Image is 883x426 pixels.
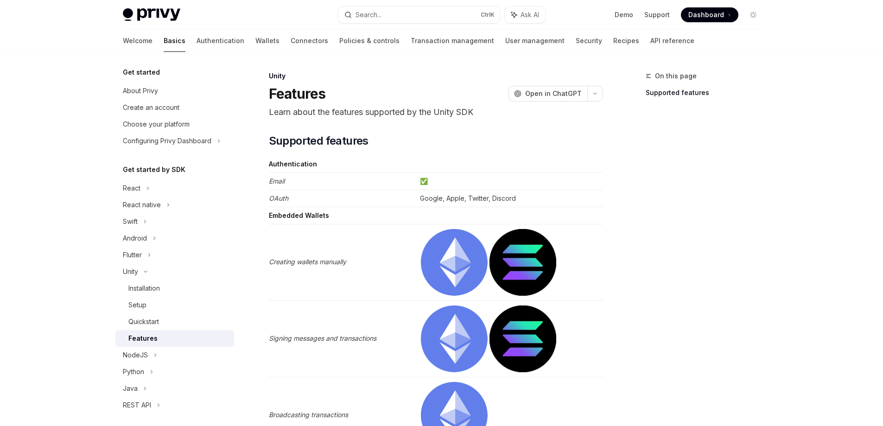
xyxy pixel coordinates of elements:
[128,316,159,327] div: Quickstart
[123,350,148,361] div: NodeJS
[644,10,670,19] a: Support
[505,6,546,23] button: Ask AI
[269,334,376,342] em: Signing messages and transactions
[688,10,724,19] span: Dashboard
[269,160,317,168] strong: Authentication
[650,30,694,52] a: API reference
[115,330,234,347] a: Features
[123,67,160,78] h5: Get started
[269,106,603,119] p: Learn about the features supported by the Unity SDK
[123,85,158,96] div: About Privy
[615,10,633,19] a: Demo
[411,30,494,52] a: Transaction management
[123,135,211,146] div: Configuring Privy Dashboard
[123,183,140,194] div: React
[123,119,190,130] div: Choose your platform
[128,333,158,344] div: Features
[338,6,500,23] button: Search...CtrlK
[128,283,160,294] div: Installation
[269,71,603,81] div: Unity
[123,383,138,394] div: Java
[489,305,556,372] img: solana.png
[123,366,144,377] div: Python
[128,299,146,311] div: Setup
[416,173,603,190] td: ✅
[356,9,381,20] div: Search...
[646,85,768,100] a: Supported features
[421,305,488,372] img: ethereum.png
[269,177,285,185] em: Email
[508,86,587,102] button: Open in ChatGPT
[115,297,234,313] a: Setup
[115,116,234,133] a: Choose your platform
[681,7,738,22] a: Dashboard
[269,211,329,219] strong: Embedded Wallets
[123,249,142,261] div: Flutter
[291,30,328,52] a: Connectors
[123,266,138,277] div: Unity
[339,30,400,52] a: Policies & controls
[164,30,185,52] a: Basics
[197,30,244,52] a: Authentication
[123,8,180,21] img: light logo
[269,411,348,419] em: Broadcasting transactions
[269,258,346,266] em: Creating wallets manually
[115,83,234,99] a: About Privy
[123,199,161,210] div: React native
[481,11,495,19] span: Ctrl K
[489,229,556,296] img: solana.png
[123,233,147,244] div: Android
[123,102,179,113] div: Create an account
[115,313,234,330] a: Quickstart
[525,89,582,98] span: Open in ChatGPT
[115,99,234,116] a: Create an account
[416,190,603,207] td: Google, Apple, Twitter, Discord
[746,7,761,22] button: Toggle dark mode
[521,10,539,19] span: Ask AI
[613,30,639,52] a: Recipes
[576,30,602,52] a: Security
[123,164,185,175] h5: Get started by SDK
[123,400,151,411] div: REST API
[115,280,234,297] a: Installation
[123,30,152,52] a: Welcome
[269,134,368,148] span: Supported features
[255,30,280,52] a: Wallets
[269,85,326,102] h1: Features
[655,70,697,82] span: On this page
[505,30,565,52] a: User management
[123,216,138,227] div: Swift
[269,194,288,202] em: OAuth
[421,229,488,296] img: ethereum.png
